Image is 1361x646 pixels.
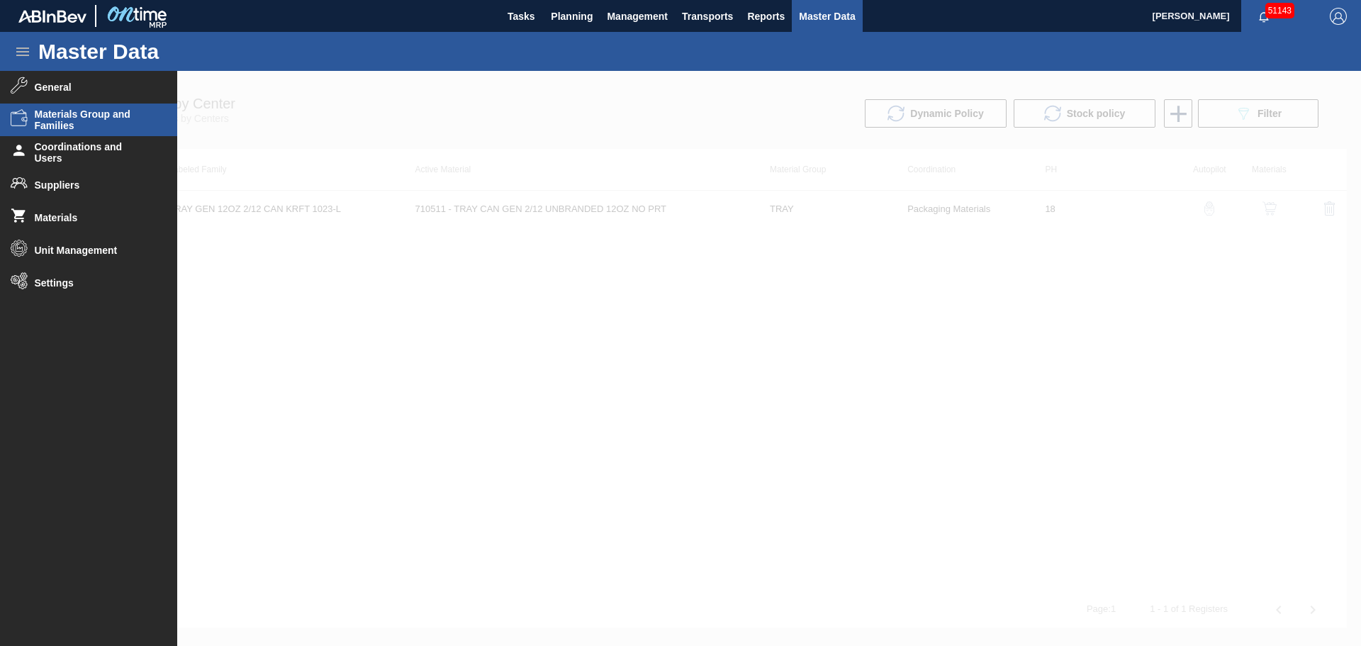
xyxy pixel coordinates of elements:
span: Master Data [799,8,855,25]
span: Tasks [505,8,537,25]
button: Notifications [1241,6,1287,26]
span: 51143 [1265,3,1294,18]
span: Suppliers [35,179,152,191]
img: TNhmsLtSVTkK8tSr43FrP2fwEKptu5GPRR3wAAAABJRU5ErkJggg== [18,10,86,23]
span: General [35,82,152,93]
span: Coordinations and Users [35,141,152,164]
span: Unit Management [35,245,152,256]
span: Transports [682,8,733,25]
img: Logout [1330,8,1347,25]
h1: Master Data [38,43,290,60]
span: Reports [747,8,785,25]
span: Management [607,8,668,25]
span: Materials Group and Families [35,108,152,131]
span: Settings [35,277,152,289]
span: Materials [35,212,152,223]
span: Planning [551,8,593,25]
